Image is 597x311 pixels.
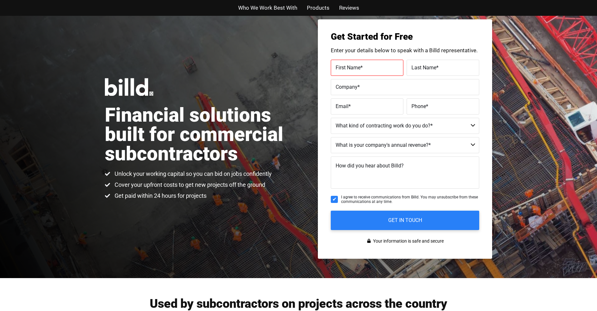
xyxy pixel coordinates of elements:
[331,32,479,41] h3: Get Started for Free
[339,3,359,13] a: Reviews
[336,84,358,90] span: Company
[331,196,338,203] input: I agree to receive communications from Billd. You may unsubscribe from these communications at an...
[331,211,479,230] input: GET IN TOUCH
[371,236,444,246] span: Your information is safe and secure
[105,297,492,310] h2: Used by subcontractors on projects across the country
[336,163,404,169] span: How did you hear about Billd?
[411,103,426,109] span: Phone
[411,64,436,70] span: Last Name
[307,3,329,13] a: Products
[341,195,479,204] span: I agree to receive communications from Billd. You may unsubscribe from these communications at an...
[113,181,265,189] span: Cover your upfront costs to get new projects off the ground
[336,103,349,109] span: Email
[336,64,360,70] span: First Name
[105,105,298,164] h1: Financial solutions built for commercial subcontractors
[113,192,207,200] span: Get paid within 24 hours for projects
[331,48,479,53] p: Enter your details below to speak with a Billd representative.
[113,170,272,178] span: Unlock your working capital so you can bid on jobs confidently
[238,3,297,13] a: Who We Work Best With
